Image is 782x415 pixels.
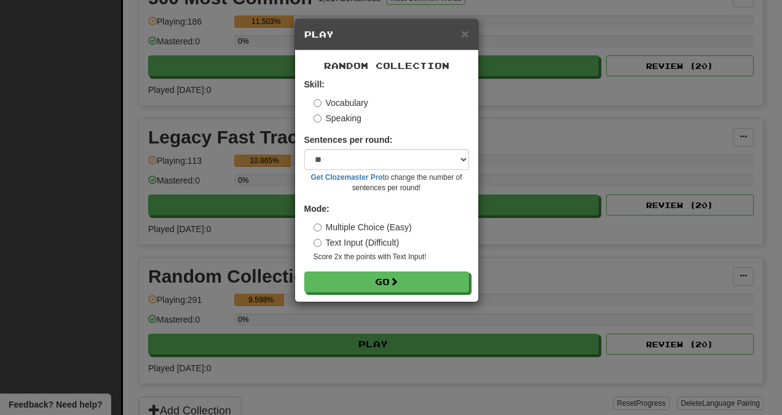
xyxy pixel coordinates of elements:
[314,221,412,233] label: Multiple Choice (Easy)
[304,204,330,214] strong: Mode:
[314,239,322,247] input: Text Input (Difficult)
[314,236,400,249] label: Text Input (Difficult)
[324,60,449,71] span: Random Collection
[461,27,468,40] button: Close
[461,26,468,41] span: ×
[304,28,469,41] h5: Play
[314,112,361,124] label: Speaking
[314,224,322,232] input: Multiple Choice (Easy)
[304,272,469,292] button: Go
[314,252,469,262] small: Score 2x the points with Text Input !
[314,97,368,109] label: Vocabulary
[311,173,383,182] a: Get Clozemaster Pro
[314,115,322,123] input: Speaking
[304,172,469,193] small: to change the number of sentences per round!
[304,134,393,146] label: Sentences per round:
[304,79,325,89] strong: Skill:
[314,99,322,107] input: Vocabulary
